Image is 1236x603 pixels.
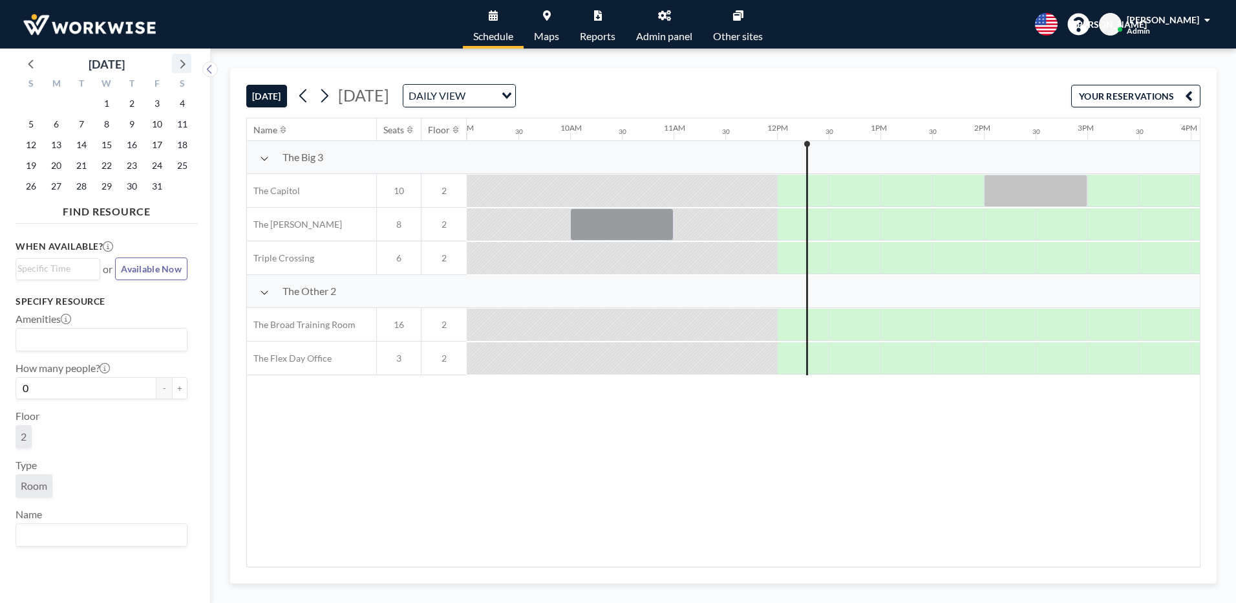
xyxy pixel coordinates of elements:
[16,296,187,307] h3: Specify resource
[123,94,141,113] span: Thursday, October 2, 2025
[377,219,421,230] span: 8
[1136,127,1144,136] div: 30
[664,123,685,133] div: 11AM
[247,252,314,264] span: Triple Crossing
[173,157,191,175] span: Saturday, October 25, 2025
[47,136,65,154] span: Monday, October 13, 2025
[148,157,166,175] span: Friday, October 24, 2025
[144,76,169,93] div: F
[98,94,116,113] span: Wednesday, October 1, 2025
[69,76,94,93] div: T
[19,76,44,93] div: S
[473,31,513,41] span: Schedule
[72,157,91,175] span: Tuesday, October 21, 2025
[247,353,332,364] span: The Flex Day Office
[169,76,195,93] div: S
[1127,14,1199,25] span: [PERSON_NAME]
[246,85,287,107] button: [DATE]
[123,136,141,154] span: Thursday, October 16, 2025
[338,85,389,105] span: [DATE]
[21,12,158,38] img: organization-logo
[247,185,300,197] span: The Capitol
[16,410,39,422] label: Floor
[1078,123,1094,133] div: 3PM
[1032,127,1040,136] div: 30
[123,157,141,175] span: Thursday, October 23, 2025
[16,200,198,218] h4: FIND RESOURCE
[282,151,323,164] span: The Big 3
[377,185,421,197] span: 10
[1127,26,1150,36] span: Admin
[534,31,559,41] span: Maps
[22,177,40,195] span: Sunday, October 26, 2025
[16,259,100,278] div: Search for option
[22,157,40,175] span: Sunday, October 19, 2025
[47,115,65,133] span: Monday, October 6, 2025
[929,127,937,136] div: 30
[103,263,112,276] span: or
[72,177,91,195] span: Tuesday, October 28, 2025
[871,123,887,133] div: 1PM
[98,157,116,175] span: Wednesday, October 22, 2025
[383,124,404,136] div: Seats
[17,261,92,276] input: Search for option
[377,353,421,364] span: 3
[47,157,65,175] span: Monday, October 20, 2025
[713,31,763,41] span: Other sites
[173,115,191,133] span: Saturday, October 11, 2025
[421,353,467,364] span: 2
[282,285,336,298] span: The Other 2
[974,123,990,133] div: 2PM
[172,377,187,399] button: +
[123,177,141,195] span: Thursday, October 30, 2025
[1181,123,1197,133] div: 4PM
[16,524,187,546] div: Search for option
[72,136,91,154] span: Tuesday, October 14, 2025
[173,136,191,154] span: Saturday, October 18, 2025
[636,31,692,41] span: Admin panel
[428,124,450,136] div: Floor
[17,331,180,348] input: Search for option
[17,527,180,543] input: Search for option
[98,136,116,154] span: Wednesday, October 15, 2025
[421,252,467,264] span: 2
[156,377,172,399] button: -
[16,508,42,521] label: Name
[121,263,182,274] span: Available Now
[515,127,523,136] div: 30
[16,329,187,351] div: Search for option
[580,31,615,41] span: Reports
[148,94,166,113] span: Friday, October 3, 2025
[148,115,166,133] span: Friday, October 10, 2025
[21,430,27,443] span: 2
[16,312,71,325] label: Amenities
[826,127,833,136] div: 30
[469,87,494,104] input: Search for option
[421,319,467,331] span: 2
[421,219,467,230] span: 2
[72,115,91,133] span: Tuesday, October 7, 2025
[253,124,277,136] div: Name
[560,123,582,133] div: 10AM
[406,87,468,104] span: DAILY VIEW
[421,185,467,197] span: 2
[119,76,144,93] div: T
[22,115,40,133] span: Sunday, October 5, 2025
[1071,85,1200,107] button: YOUR RESERVATIONS
[115,258,187,280] button: Available Now
[74,55,111,73] div: [DATE]
[98,177,116,195] span: Wednesday, October 29, 2025
[722,127,730,136] div: 30
[619,127,626,136] div: 30
[44,76,69,93] div: M
[148,136,166,154] span: Friday, October 17, 2025
[173,94,191,113] span: Saturday, October 4, 2025
[247,319,356,331] span: The Broad Training Room
[377,319,421,331] span: 16
[94,76,120,93] div: W
[377,252,421,264] span: 6
[47,177,65,195] span: Monday, October 27, 2025
[148,177,166,195] span: Friday, October 31, 2025
[247,219,342,230] span: The [PERSON_NAME]
[403,85,515,107] div: Search for option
